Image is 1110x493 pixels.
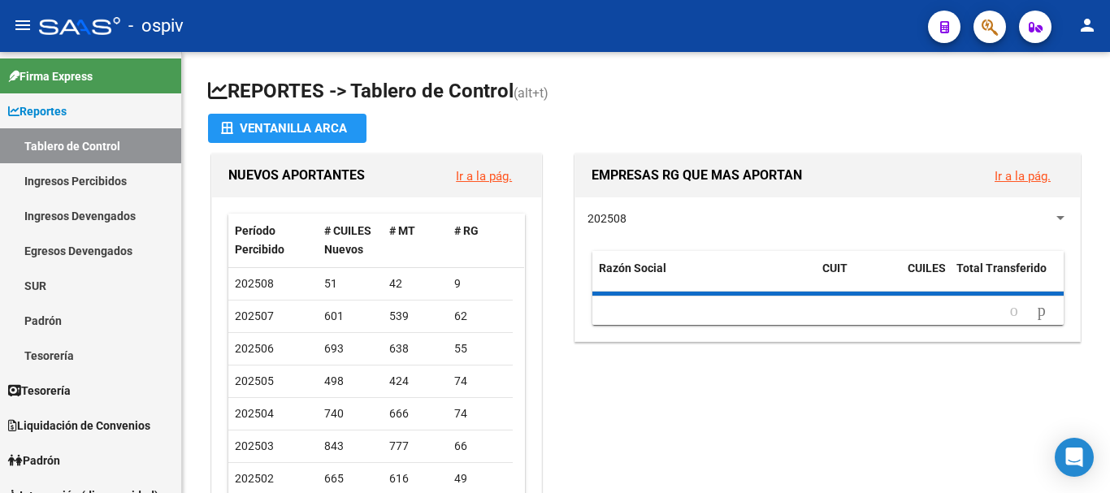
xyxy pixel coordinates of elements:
span: 202503 [235,439,274,452]
datatable-header-cell: CUILES [901,251,950,305]
span: Razón Social [599,262,666,275]
span: Tesorería [8,382,71,400]
div: 498 [324,372,376,391]
div: 42 [389,275,441,293]
span: 202507 [235,309,274,322]
mat-icon: person [1077,15,1097,35]
div: 843 [324,437,376,456]
div: 66 [454,437,506,456]
span: # CUILES Nuevos [324,224,371,256]
div: 740 [324,404,376,423]
span: Período Percibido [235,224,284,256]
span: CUIT [822,262,848,275]
span: 202504 [235,407,274,420]
div: 424 [389,372,441,391]
span: EMPRESAS RG QUE MAS APORTAN [592,167,802,183]
button: Ir a la pág. [443,161,525,191]
a: go to previous page [1003,302,1025,320]
datatable-header-cell: Total Transferido [950,251,1064,305]
div: 74 [454,404,506,423]
a: Ir a la pág. [995,169,1051,184]
div: 539 [389,307,441,326]
span: # RG [454,224,479,237]
button: Ir a la pág. [982,161,1064,191]
span: # MT [389,224,415,237]
div: 9 [454,275,506,293]
span: CUILES [908,262,946,275]
datatable-header-cell: CUIT [816,251,901,305]
div: 55 [454,339,506,358]
div: 666 [389,404,441,423]
a: go to next page [1030,302,1053,320]
datatable-header-cell: Período Percibido [228,214,318,267]
span: NUEVOS APORTANTES [228,167,365,183]
div: 638 [389,339,441,358]
div: 49 [454,469,506,488]
datatable-header-cell: # CUILES Nuevos [318,214,383,267]
mat-icon: menu [13,15,33,35]
span: Padrón [8,452,60,469]
span: Total Transferido [956,262,1047,275]
div: 616 [389,469,441,488]
div: 74 [454,372,506,391]
div: Open Intercom Messenger [1055,438,1094,477]
span: (alt+t) [514,85,548,101]
div: 51 [324,275,376,293]
datatable-header-cell: Razón Social [592,251,816,305]
span: Liquidación de Convenios [8,417,150,435]
span: 202508 [235,277,274,290]
div: Ventanilla ARCA [221,114,353,143]
div: 62 [454,307,506,326]
span: 202508 [588,212,627,225]
div: 777 [389,437,441,456]
span: 202502 [235,472,274,485]
datatable-header-cell: # RG [448,214,513,267]
span: Firma Express [8,67,93,85]
div: 665 [324,469,376,488]
datatable-header-cell: # MT [383,214,448,267]
a: Ir a la pág. [456,169,512,184]
span: 202506 [235,342,274,355]
div: 693 [324,339,376,358]
span: Reportes [8,102,67,120]
h1: REPORTES -> Tablero de Control [208,78,1084,106]
span: 202505 [235,374,274,387]
div: 601 [324,307,376,326]
button: Ventanilla ARCA [208,114,366,143]
span: - ospiv [128,8,184,44]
